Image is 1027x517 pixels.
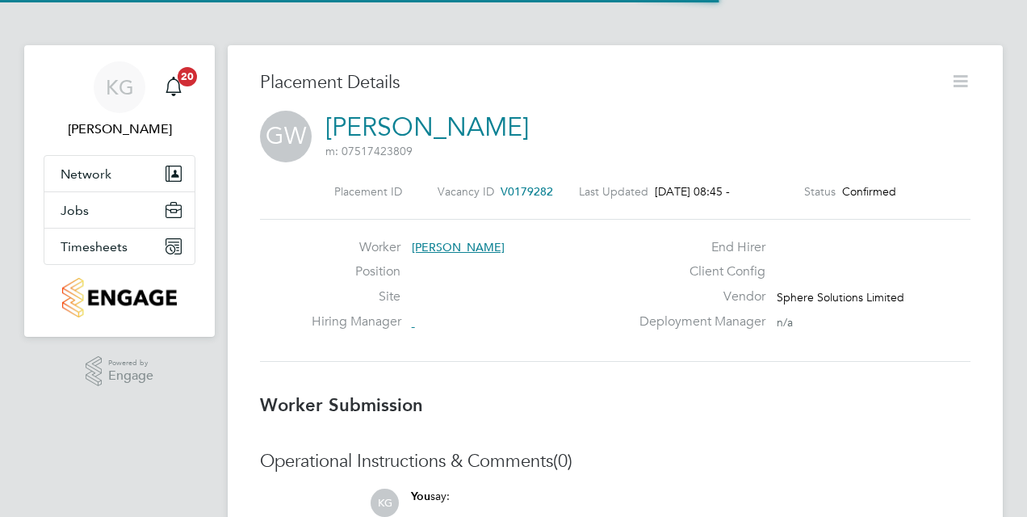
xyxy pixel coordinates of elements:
span: V0179282 [501,184,553,199]
span: Confirmed [842,184,896,199]
a: KG[PERSON_NAME] [44,61,195,139]
span: KG [371,489,399,517]
span: GW [260,111,312,162]
div: say: [411,489,841,517]
nav: Main navigation [24,45,215,337]
span: Sphere Solutions Limited [777,290,904,305]
label: Position [312,263,400,280]
span: 20 [178,67,197,86]
img: countryside-properties-logo-retina.png [62,278,176,317]
label: Worker [312,239,400,256]
h3: Operational Instructions & Comments [260,450,970,473]
a: Go to home page [44,278,195,317]
label: Last Updated [579,184,648,199]
span: Timesheets [61,239,128,254]
span: m: 07517423809 [325,144,413,158]
label: Client Config [630,263,765,280]
span: You [411,490,430,503]
span: Engage [108,369,153,383]
span: Network [61,166,111,182]
span: KG [106,77,134,98]
span: (0) [553,450,572,472]
label: Vendor [630,288,765,305]
label: Site [312,288,400,305]
label: End Hirer [630,239,765,256]
label: Placement ID [334,184,402,199]
span: Powered by [108,356,153,370]
button: Jobs [44,192,195,228]
h3: Placement Details [260,71,938,95]
a: 20 [157,61,190,113]
a: Powered byEngage [86,356,154,387]
span: n/a [777,315,793,330]
span: [DATE] 08:45 - [655,184,730,199]
button: Network [44,156,195,191]
span: [PERSON_NAME] [412,240,505,254]
label: Status [804,184,836,199]
span: Keith Gazzard [44,120,195,139]
label: Vacancy ID [438,184,494,199]
span: Jobs [61,203,89,218]
b: Worker Submission [260,394,423,416]
button: Timesheets [44,229,195,264]
label: Deployment Manager [630,313,765,330]
a: [PERSON_NAME] [325,111,529,143]
label: Hiring Manager [312,313,400,330]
